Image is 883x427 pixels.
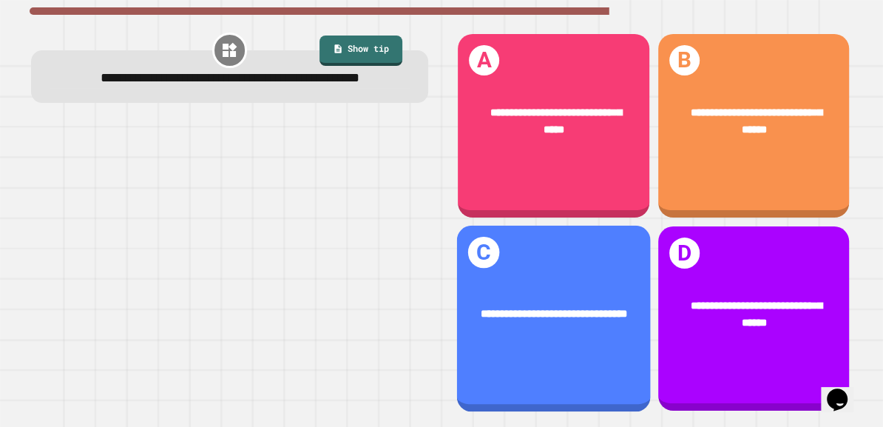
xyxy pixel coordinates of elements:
[669,45,700,76] h1: B
[319,36,402,66] a: Show tip
[469,45,500,76] h1: A
[669,238,700,269] h1: D
[821,368,868,412] iframe: chat widget
[468,237,499,268] h1: C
